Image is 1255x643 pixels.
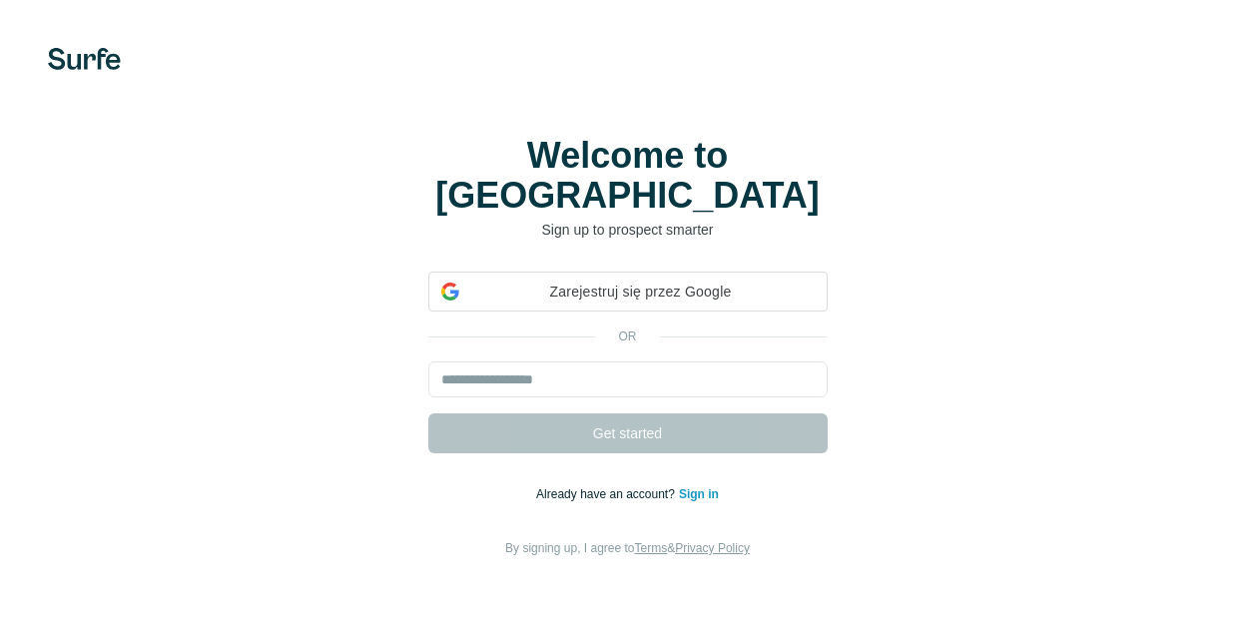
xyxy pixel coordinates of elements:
[428,220,828,240] p: Sign up to prospect smarter
[418,310,838,353] iframe: Przycisk Zaloguj się przez Google
[635,541,668,555] a: Terms
[679,487,719,501] a: Sign in
[675,541,750,555] a: Privacy Policy
[428,136,828,216] h1: Welcome to [GEOGRAPHIC_DATA]
[536,487,679,501] span: Already have an account?
[505,541,750,555] span: By signing up, I agree to &
[48,48,121,70] img: Surfe's logo
[428,272,828,312] div: Zarejestruj się przez Google
[467,282,815,303] span: Zarejestruj się przez Google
